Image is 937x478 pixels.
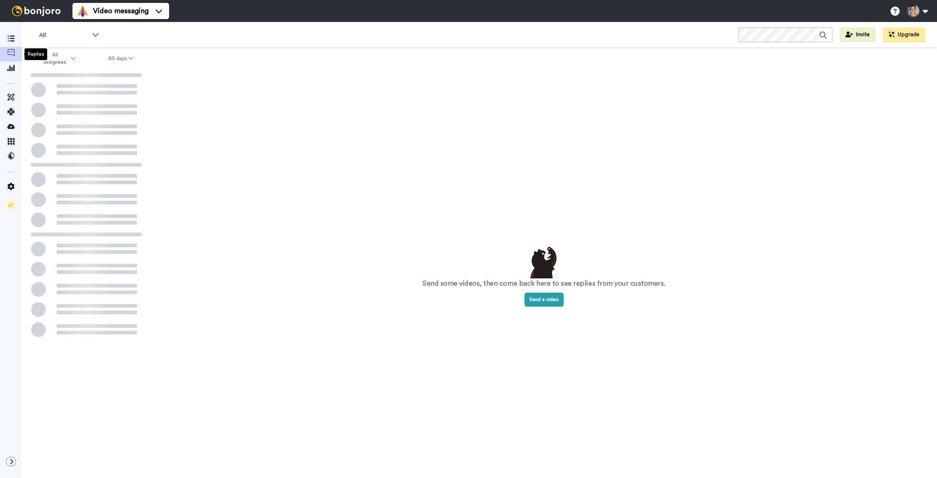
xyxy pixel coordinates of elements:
button: All assignees [23,48,92,69]
a: Send a video [525,297,564,302]
span: Video messaging [93,6,149,16]
button: Upgrade [883,27,925,42]
p: Send some videos, then come back here to see replies from your customers. [422,278,665,289]
img: Checklist.svg [7,201,15,209]
span: All assignees [40,51,70,66]
button: 60 days [92,52,149,65]
img: vm-color.svg [77,5,89,17]
img: results-emptystates.png [526,245,562,278]
button: Send a video [525,293,564,307]
span: All [39,31,88,40]
div: Replies [25,48,47,60]
img: bj-logo-header-white.svg [9,6,64,16]
button: Invite [840,27,876,42]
